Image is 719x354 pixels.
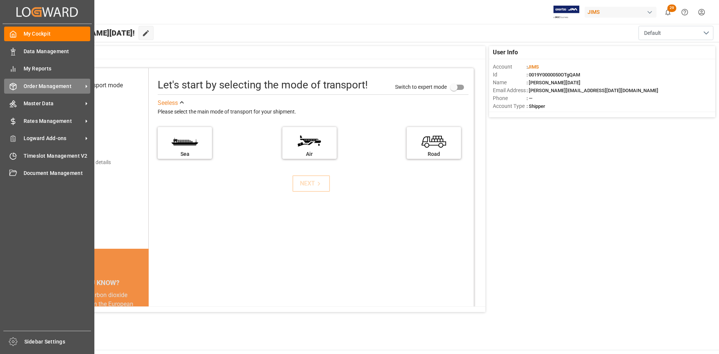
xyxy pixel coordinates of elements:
[528,64,539,70] span: JIMS
[638,26,713,40] button: open menu
[493,79,527,87] span: Name
[24,82,83,90] span: Order Management
[585,7,656,18] div: JIMS
[158,99,178,108] div: See less
[4,27,90,41] a: My Cockpit
[527,72,580,78] span: : 0019Y0000050OTgQAM
[4,166,90,181] a: Document Management
[493,71,527,79] span: Id
[4,148,90,163] a: Timeslot Management V2
[493,87,527,94] span: Email Address
[24,65,91,73] span: My Reports
[493,63,527,71] span: Account
[527,96,533,101] span: : —
[292,175,330,192] button: NEXT
[138,291,149,336] button: next slide / item
[527,80,580,85] span: : [PERSON_NAME][DATE]
[644,29,661,37] span: Default
[24,117,83,125] span: Rates Management
[4,44,90,58] a: Data Management
[527,103,545,109] span: : Shipper
[158,108,468,117] div: Please select the main mode of transport for your shipment.
[24,169,91,177] span: Document Management
[49,291,140,327] div: In [DATE], carbon dioxide emissions from the European Union's transport sector reached 982 millio...
[286,150,333,158] div: Air
[31,26,135,40] span: Hello [PERSON_NAME][DATE]!
[676,4,693,21] button: Help Center
[300,179,323,188] div: NEXT
[585,5,659,19] button: JIMS
[161,150,208,158] div: Sea
[395,84,447,90] span: Switch to expert mode
[493,102,527,110] span: Account Type
[158,77,368,93] div: Let's start by selecting the mode of transport!
[553,6,579,19] img: Exertis%20JAM%20-%20Email%20Logo.jpg_1722504956.jpg
[24,134,83,142] span: Logward Add-ons
[493,94,527,102] span: Phone
[410,150,457,158] div: Road
[4,61,90,76] a: My Reports
[24,30,91,38] span: My Cockpit
[24,48,91,55] span: Data Management
[24,100,83,108] span: Master Data
[527,64,539,70] span: :
[24,152,91,160] span: Timeslot Management V2
[527,88,658,93] span: : [PERSON_NAME][EMAIL_ADDRESS][DATE][DOMAIN_NAME]
[667,4,676,12] span: 29
[24,338,91,346] span: Sidebar Settings
[493,48,518,57] span: User Info
[659,4,676,21] button: show 29 new notifications
[40,275,149,291] div: DID YOU KNOW?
